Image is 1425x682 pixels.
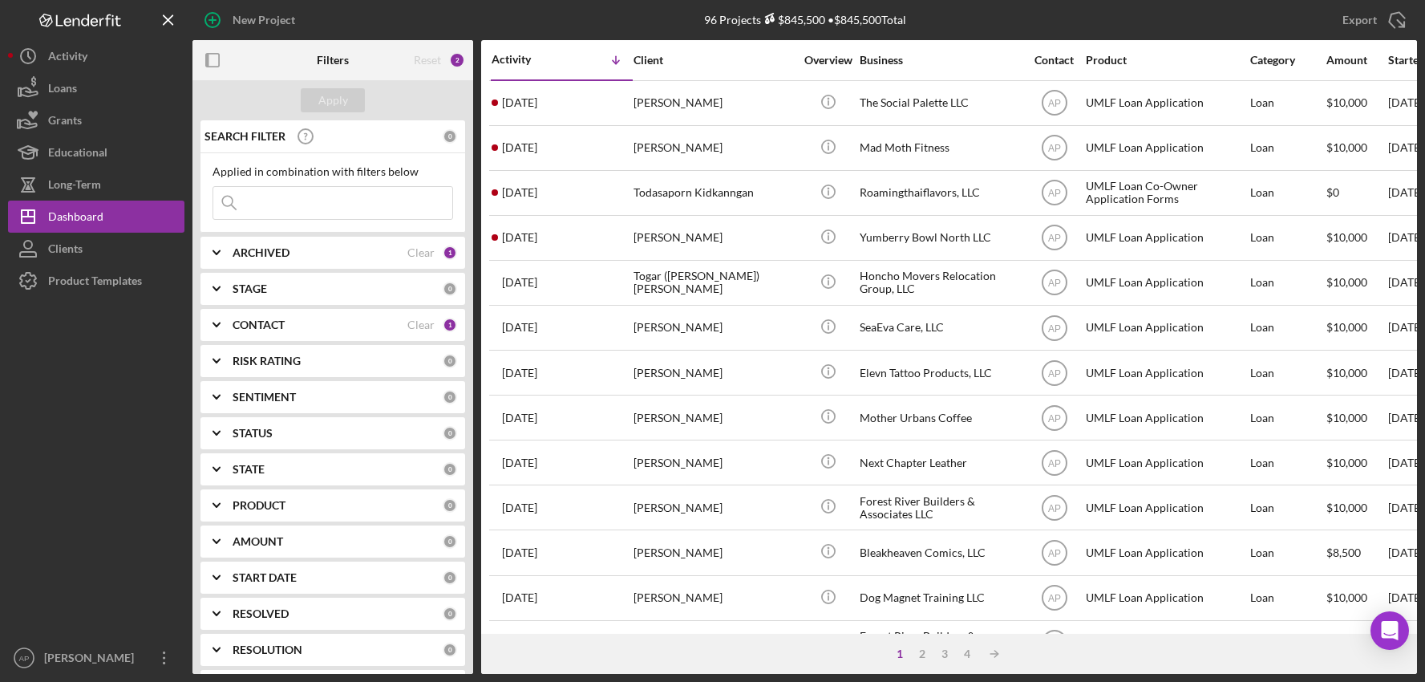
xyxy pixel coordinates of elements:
[318,88,348,112] div: Apply
[233,355,301,367] b: RISK RATING
[860,622,1020,664] div: Forest River Builders & Associates LLC
[1250,577,1325,619] div: Loan
[502,321,537,334] time: 2025-09-25 15:07
[1086,172,1246,214] div: UMLF Loan Co-Owner Application Forms
[233,391,296,404] b: SENTIMENT
[634,82,794,124] div: [PERSON_NAME]
[860,54,1020,67] div: Business
[8,168,184,201] a: Long-Term
[1326,546,1361,559] span: $8,500
[1326,230,1367,244] span: $10,000
[502,186,537,199] time: 2025-09-30 01:03
[1326,501,1367,514] span: $10,000
[860,351,1020,394] div: Elevn Tattoo Products, LLC
[204,130,285,143] b: SEARCH FILTER
[8,136,184,168] button: Educational
[213,165,453,178] div: Applied in combination with filters below
[301,88,365,112] button: Apply
[48,265,142,301] div: Product Templates
[48,168,101,205] div: Long-Term
[634,531,794,574] div: [PERSON_NAME]
[8,40,184,72] button: Activity
[860,396,1020,439] div: Mother Urbans Coffee
[443,354,457,368] div: 0
[1047,412,1060,424] text: AP
[19,654,30,663] text: AP
[634,577,794,619] div: [PERSON_NAME]
[1326,185,1339,199] span: $0
[634,127,794,169] div: [PERSON_NAME]
[502,276,537,289] time: 2025-09-25 17:02
[1047,98,1060,109] text: AP
[233,282,267,295] b: STAGE
[634,262,794,304] div: Togar ([PERSON_NAME]) [PERSON_NAME]
[634,622,794,664] div: [PERSON_NAME]
[1086,351,1246,394] div: UMLF Loan Application
[8,72,184,104] a: Loans
[1326,456,1367,469] span: $10,000
[192,4,311,36] button: New Project
[443,246,457,260] div: 1
[1250,172,1325,214] div: Loan
[1047,323,1060,334] text: AP
[443,390,457,404] div: 0
[8,104,184,136] button: Grants
[502,501,537,514] time: 2025-09-18 20:33
[492,53,562,66] div: Activity
[1326,140,1367,154] span: $10,000
[704,13,906,26] div: 96 Projects • $845,500 Total
[443,426,457,440] div: 0
[407,246,435,259] div: Clear
[8,265,184,297] button: Product Templates
[1250,486,1325,529] div: Loan
[1342,4,1377,36] div: Export
[1326,4,1417,36] button: Export
[933,647,956,660] div: 3
[317,54,349,67] b: Filters
[1326,591,1367,604] span: $10,000
[860,217,1020,259] div: Yumberry Bowl North LLC
[860,306,1020,349] div: SeaEva Care, LLC
[1086,577,1246,619] div: UMLF Loan Application
[860,262,1020,304] div: Honcho Movers Relocation Group, LLC
[1047,188,1060,199] text: AP
[1326,275,1367,289] span: $10,000
[1326,54,1387,67] div: Amount
[8,201,184,233] button: Dashboard
[233,4,295,36] div: New Project
[1250,262,1325,304] div: Loan
[8,233,184,265] button: Clients
[502,457,537,469] time: 2025-09-22 17:10
[1047,502,1060,514] text: AP
[1047,548,1060,559] text: AP
[1024,54,1084,67] div: Contact
[860,441,1020,484] div: Next Chapter Leather
[761,13,825,26] div: $845,500
[1250,127,1325,169] div: Loan
[889,647,911,660] div: 1
[443,282,457,296] div: 0
[443,318,457,332] div: 1
[502,546,537,559] time: 2025-09-18 01:11
[502,367,537,380] time: 2025-09-24 21:59
[48,40,87,76] div: Activity
[1086,262,1246,304] div: UMLF Loan Application
[860,531,1020,574] div: Bleakheaven Comics, LLC
[502,231,537,244] time: 2025-09-29 22:56
[1086,217,1246,259] div: UMLF Loan Application
[443,643,457,657] div: 0
[1086,396,1246,439] div: UMLF Loan Application
[233,427,273,440] b: STATUS
[1086,622,1246,664] div: UMLF Loan Application
[1047,593,1060,604] text: AP
[1250,306,1325,349] div: Loan
[233,643,302,656] b: RESOLUTION
[414,54,441,67] div: Reset
[1250,217,1325,259] div: Loan
[1086,441,1246,484] div: UMLF Loan Application
[634,172,794,214] div: Todasaporn Kidkanngan
[1250,82,1325,124] div: Loan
